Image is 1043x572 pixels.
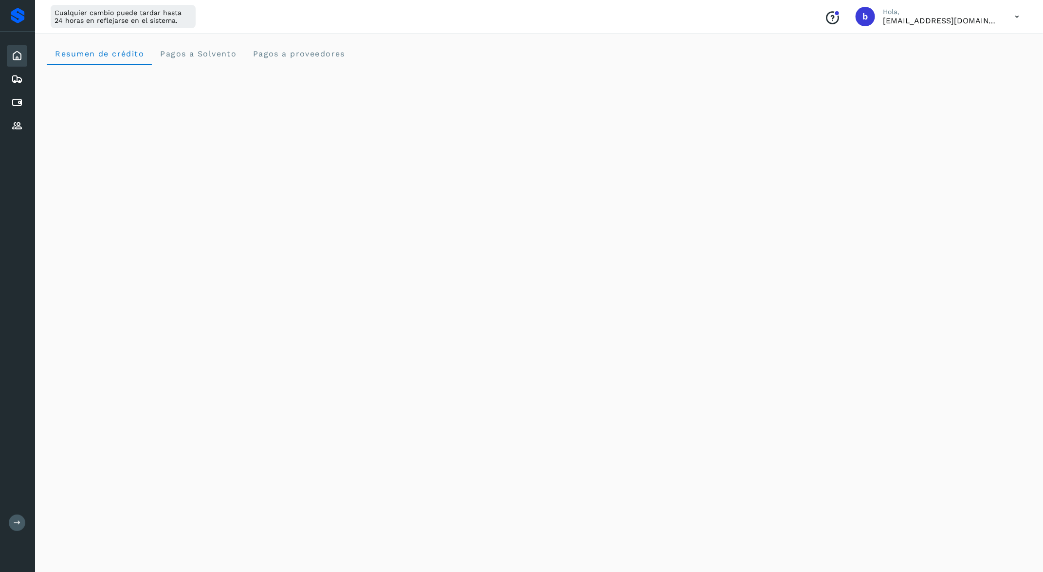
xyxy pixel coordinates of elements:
[160,49,237,58] span: Pagos a Solvento
[7,115,27,137] div: Proveedores
[51,5,196,28] div: Cualquier cambio puede tardar hasta 24 horas en reflejarse en el sistema.
[7,45,27,67] div: Inicio
[55,49,144,58] span: Resumen de crédito
[252,49,345,58] span: Pagos a proveedores
[7,92,27,113] div: Cuentas por pagar
[883,8,1000,16] p: Hola,
[7,69,27,90] div: Embarques
[883,16,1000,25] p: bluna@shuttlecentral.com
